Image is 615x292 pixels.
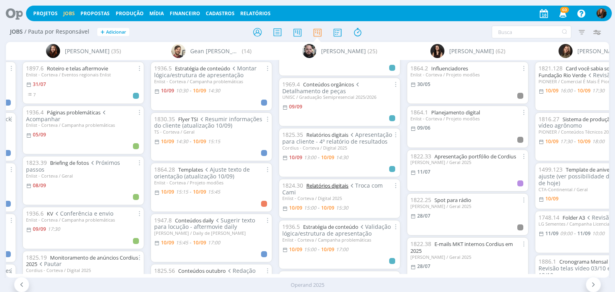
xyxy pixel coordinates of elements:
[592,230,605,237] : 10:00
[176,188,188,195] : 15:15
[154,230,269,236] div: [PERSON_NAME] / Daily de [PERSON_NAME]
[190,240,191,245] : -
[289,103,302,110] : 09/09
[304,246,316,253] : 15:00
[154,64,257,79] span: Montar lógica/estrutura de apresentação
[26,159,120,173] span: Próximos passos
[238,10,273,17] button: Relatórios
[492,26,571,38] input: Busca
[26,122,141,128] div: Enlist - Corteva / Campanha problemáticas
[116,10,144,17] a: Produção
[161,188,174,195] : 10/09
[161,239,174,246] : 10/09
[545,87,559,94] : 10/09
[410,240,431,248] span: 1822.38
[417,168,430,175] : 11/07
[26,108,107,123] span: Acompanhar
[417,212,430,219] : 28/07
[47,65,108,72] a: Roteiro e telas aftermovie
[46,44,60,58] img: E
[282,131,392,145] span: Apresentação para cliente - 4º relatório de resultados
[100,28,105,36] span: +
[560,138,573,145] : 17:30
[154,115,175,123] span: 1830.35
[336,246,348,253] : 17:00
[282,274,300,281] span: 1885.5
[304,204,316,211] : 15:00
[560,87,573,94] : 16:00
[26,64,44,72] span: 1897.6
[449,47,494,55] span: [PERSON_NAME]
[434,153,516,160] a: Apresentação portfólio de Cordius
[175,65,230,72] a: Estratégia de conteúdo
[321,246,334,253] : 10/09
[306,131,348,138] a: Relatórios digitais
[208,87,220,94] : 14:30
[539,258,556,265] span: 1886.1
[302,44,316,58] img: G
[410,72,525,77] div: Enlist - Corteva / Projeto modões
[596,6,607,20] button: T
[321,204,334,211] : 10/09
[26,210,44,217] span: 1936.6
[289,246,302,253] : 10/09
[226,267,255,274] span: Redação
[147,10,166,17] button: Mídia
[47,210,53,217] a: KV
[33,131,46,138] : 05/09
[154,79,269,84] div: Enlist - Corteva / Campanha problemáticas
[167,10,203,17] button: Financeiro
[78,10,112,17] button: Propostas
[190,190,191,194] : -
[336,154,348,161] : 14:30
[154,166,175,173] span: 1864.28
[170,10,200,17] a: Financeiro
[33,226,46,232] : 09/09
[410,108,428,116] span: 1864.1
[33,10,58,17] a: Projetos
[306,182,348,189] a: Relatórios digitais
[304,154,316,161] : 13:00
[178,116,198,123] a: Flyer TSI
[24,28,89,35] span: / Pauta por Responsável
[206,10,235,17] span: Cadastros
[65,47,110,55] span: [PERSON_NAME]
[190,88,191,93] : -
[111,47,121,55] span: (35)
[193,138,206,145] : 10/09
[31,10,60,17] button: Projetos
[430,44,444,58] img: I
[26,268,141,273] div: Cordius - Corteva / Digital 2025
[554,6,571,21] button: 60
[282,223,300,230] span: 1936.5
[539,64,563,72] span: 1821.128
[50,159,89,166] a: Briefing de fotos
[577,87,591,94] : 10/09
[26,254,47,261] span: 1825.19
[154,267,175,274] span: 1825.56
[26,108,44,116] span: 1936.4
[48,226,60,232] : 17:30
[190,47,240,55] span: Gean [PERSON_NAME]
[289,204,302,211] : 10/09
[574,139,576,144] : -
[161,138,174,145] : 10/09
[113,10,146,17] button: Produção
[545,230,559,237] : 11/09
[178,267,226,274] a: Conteúdos outubro
[592,87,605,94] : 17:30
[563,116,613,123] a: Sistema de produção
[597,8,607,18] img: T
[37,260,62,268] span: Pautar
[321,47,366,55] span: [PERSON_NAME]
[303,81,354,88] a: Conteúdos orgânicos
[563,214,585,221] a: Folder A3
[410,204,525,209] div: [PERSON_NAME] / Geral 2025
[560,230,573,237] : 09:00
[417,81,430,88] : 30/05
[496,47,505,55] span: (62)
[190,139,191,144] : -
[560,7,569,13] span: 60
[61,10,77,17] button: Jobs
[161,87,174,94] : 10/09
